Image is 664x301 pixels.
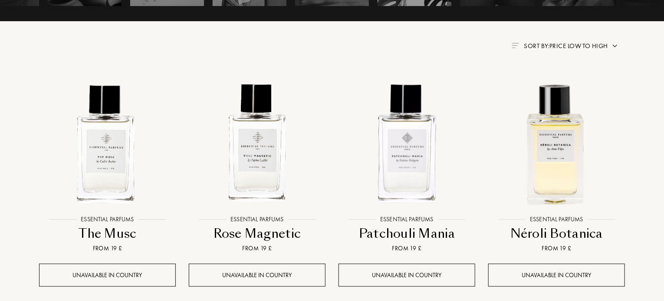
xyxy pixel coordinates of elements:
div: Unavailable in country [189,264,325,287]
img: Patchouli Mania Essential Parfums [339,76,474,210]
img: arrow.png [611,42,618,49]
span: Sort by: Price low to high [524,42,608,50]
a: Patchouli Mania Essential ParfumsEssential ParfumsPatchouli ManiaFrom 19 £ [339,66,475,264]
div: Unavailable in country [488,264,625,287]
img: The Musc Essential Parfums [40,76,175,210]
a: Néroli Botanica Essential ParfumsEssential ParfumsNéroli BotanicaFrom 19 £ [488,66,625,264]
img: Néroli Botanica Essential Parfums [489,76,624,210]
div: Unavailable in country [39,264,176,287]
a: The Musc Essential ParfumsEssential ParfumsThe MuscFrom 19 £ [39,66,176,264]
img: filter_by.png [512,43,519,48]
div: From 19 £ [43,244,172,253]
div: From 19 £ [492,244,621,253]
div: From 19 £ [342,244,472,253]
img: Rose Magnetic Essential Parfums [190,76,325,210]
div: From 19 £ [192,244,322,253]
div: Unavailable in country [339,264,475,287]
a: Rose Magnetic Essential ParfumsEssential ParfumsRose MagneticFrom 19 £ [189,66,325,264]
